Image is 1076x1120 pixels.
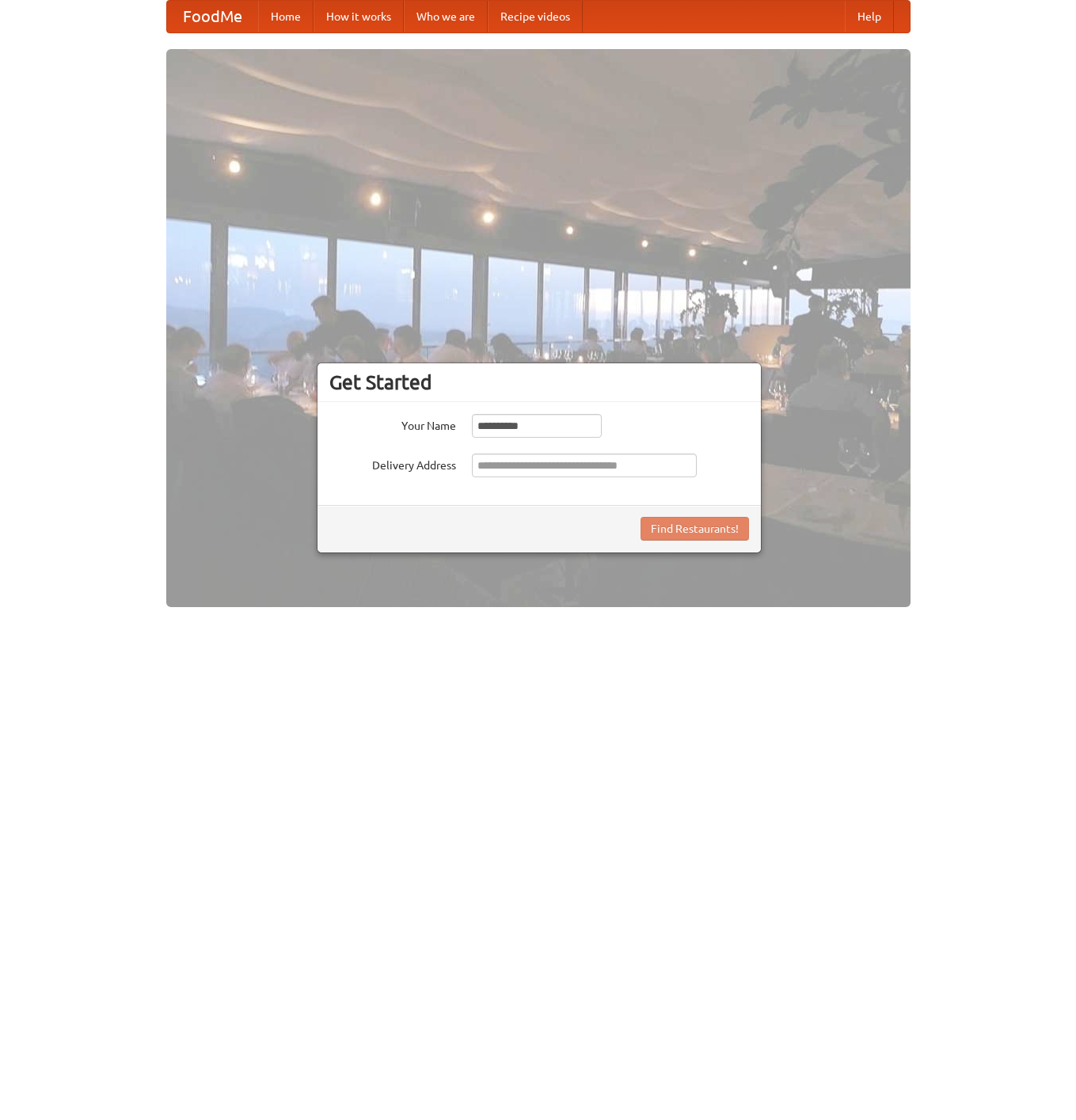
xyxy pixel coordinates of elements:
[329,414,456,434] label: Your Name
[641,517,749,541] button: Find Restaurants!
[404,1,488,32] a: Who we are
[314,1,404,32] a: How it works
[329,454,456,473] label: Delivery Address
[488,1,583,32] a: Recipe videos
[167,1,258,32] a: FoodMe
[258,1,314,32] a: Home
[329,370,749,394] h3: Get Started
[845,1,894,32] a: Help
